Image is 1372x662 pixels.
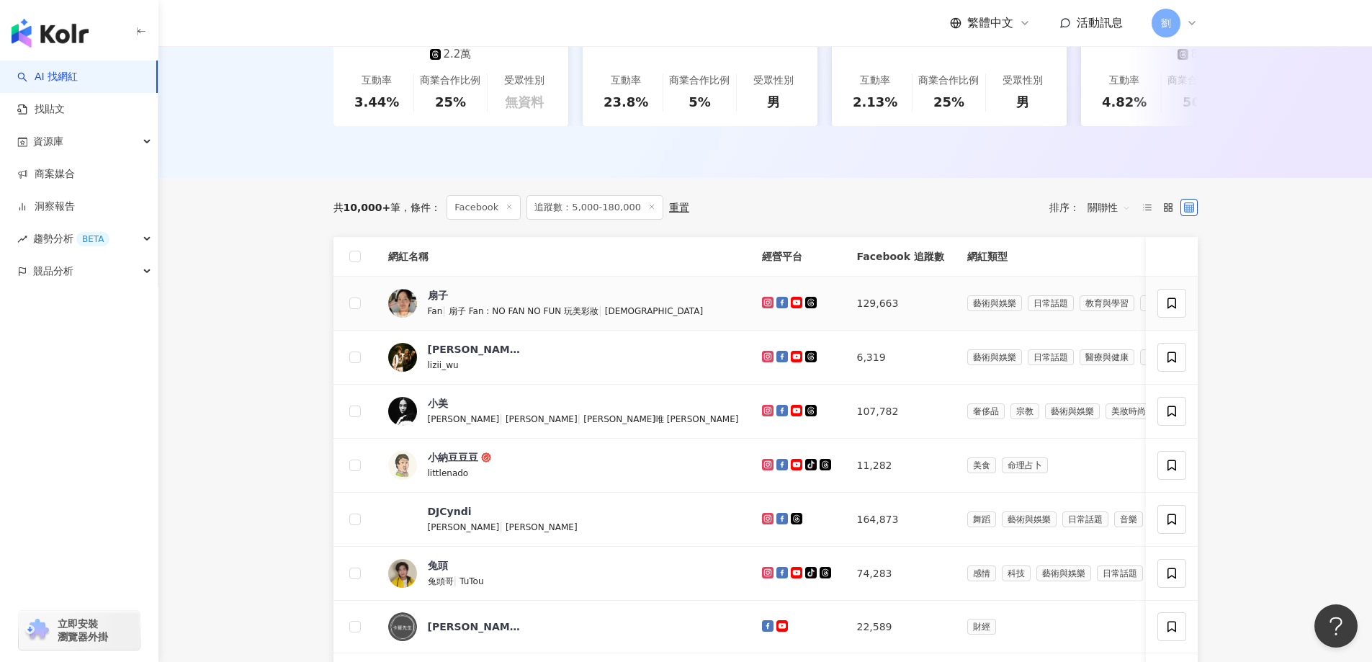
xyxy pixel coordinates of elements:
span: 日常話題 [1062,511,1108,527]
span: 美食 [967,457,996,473]
span: 藝術與娛樂 [967,349,1022,365]
span: | [454,575,460,586]
span: 藝術與娛樂 [1002,511,1057,527]
td: 129,663 [846,277,956,331]
span: littlenado [428,468,469,478]
span: 條件 ： [400,202,441,213]
span: 日常話題 [1097,565,1143,581]
span: 教育與學習 [1080,295,1134,311]
div: 兔頭 [428,558,448,573]
div: 男 [767,93,780,111]
div: BETA [76,232,109,246]
span: [PERSON_NAME] [428,414,500,424]
div: 受眾性別 [753,73,794,88]
div: 50% [1183,93,1214,111]
div: [PERSON_NAME]先生 危機投資者 [428,619,521,634]
div: 3.44% [354,93,399,111]
img: KOL Avatar [388,451,417,480]
div: DJCyndi [428,504,472,519]
span: 競品分析 [33,255,73,287]
span: 奢侈品 [967,403,1005,419]
a: KOL Avatar兔頭兔頭哥|TuTou [388,558,739,589]
div: 互動率 [611,73,641,88]
div: 重置 [669,202,689,213]
span: 財經 [967,619,996,635]
span: 活動訊息 [1077,16,1123,30]
span: | [578,413,584,424]
div: 25% [435,93,466,111]
th: 經營平台 [750,237,846,277]
span: 宗教 [1010,403,1039,419]
th: Facebook 追蹤數 [846,237,956,277]
span: 扇子 Fan : NO FAN NO FUN 玩美彩妝 [449,306,598,316]
span: 關聯性 [1088,196,1131,219]
div: 2.2萬 [444,47,472,62]
div: 小納豆豆豆 [428,450,478,465]
div: 2.13% [853,93,897,111]
span: 美妝時尚 [1106,403,1152,419]
a: KOL Avatar[PERSON_NAME]lizii_wu [388,342,739,372]
span: 10,000+ [344,202,391,213]
div: 25% [933,93,964,111]
span: | [598,305,605,316]
div: 互動率 [1109,73,1139,88]
td: 164,873 [846,493,956,547]
span: 繁體中文 [967,15,1013,31]
a: chrome extension立即安裝 瀏覽器外掛 [19,611,140,650]
span: [PERSON_NAME] [428,522,500,532]
a: KOL Avatar扇子Fan|扇子 Fan : NO FAN NO FUN 玩美彩妝|[DEMOGRAPHIC_DATA] [388,288,739,318]
span: [PERSON_NAME] [506,414,578,424]
div: 4.82% [1102,93,1147,111]
span: 科技 [1002,565,1031,581]
td: 6,319 [846,331,956,385]
img: KOL Avatar [388,289,417,318]
div: 受眾性別 [1003,73,1043,88]
span: 音樂 [1114,511,1143,527]
span: 劉 [1161,15,1171,31]
img: KOL Avatar [388,612,417,641]
span: 立即安裝 瀏覽器外掛 [58,617,108,643]
a: KOL Avatar[PERSON_NAME]先生 危機投資者 [388,612,739,641]
span: 藝術與娛樂 [967,295,1022,311]
span: 藝術與娛樂 [1036,565,1091,581]
img: KOL Avatar [388,559,417,588]
div: 扇子 [428,288,448,303]
td: 107,782 [846,385,956,439]
span: 醫療與健康 [1080,349,1134,365]
a: KOL Avatar小美[PERSON_NAME]|[PERSON_NAME]|[PERSON_NAME]唯 [PERSON_NAME] [388,396,739,426]
td: 22,589 [846,601,956,653]
div: 商業合作比例 [918,73,979,88]
span: Facebook [447,195,521,220]
span: | [442,305,449,316]
div: 受眾性別 [504,73,544,88]
span: TuTou [459,576,483,586]
span: 音樂 [1140,349,1169,365]
span: 日常話題 [1028,295,1074,311]
span: 藝術與娛樂 [1045,403,1100,419]
iframe: Help Scout Beacon - Open [1314,604,1358,648]
img: KOL Avatar [388,343,417,372]
div: 男 [1016,93,1029,111]
span: 日常話題 [1028,349,1074,365]
div: 小美 [428,396,448,411]
a: searchAI 找網紅 [17,70,78,84]
img: logo [12,19,89,48]
span: 兔頭哥 [428,576,454,586]
span: | [499,521,506,532]
div: 商業合作比例 [1167,73,1228,88]
span: 舞蹈 [967,511,996,527]
div: 5% [689,93,711,111]
a: 找貼文 [17,102,65,117]
a: 洞察報告 [17,200,75,214]
span: rise [17,234,27,244]
div: 共 筆 [333,202,401,213]
div: 互動率 [362,73,392,88]
div: 商業合作比例 [669,73,730,88]
span: Fan [428,306,443,316]
span: 感情 [967,565,996,581]
a: 商案媒合 [17,167,75,182]
div: 無資料 [505,93,544,111]
th: 網紅名稱 [377,237,750,277]
div: [PERSON_NAME] [428,342,521,357]
div: 互動率 [860,73,890,88]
